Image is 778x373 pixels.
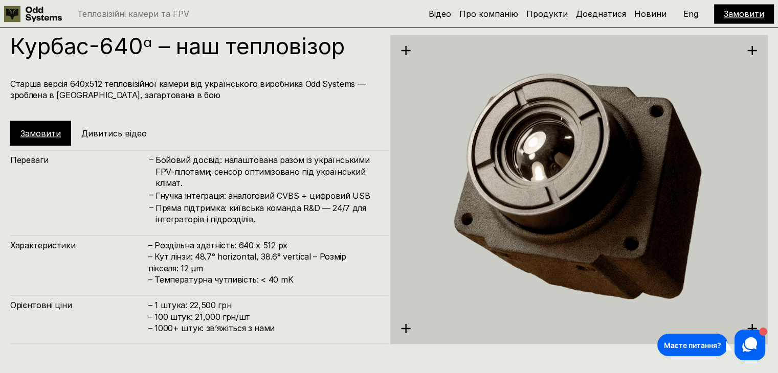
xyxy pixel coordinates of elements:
[81,127,147,138] h5: Дивитись відео
[155,154,378,188] h4: Бойовий досвід: налаштована разом із українськими FPV-пілотами; сенсор оптимізовано під українськ...
[149,201,153,213] h4: –
[149,189,153,200] h4: –
[10,154,148,165] h4: Переваги
[576,9,626,19] a: Доєднатися
[10,35,378,57] h1: Курбас-640ᵅ – наш тепловізор
[149,153,153,165] h4: –
[634,9,666,19] a: Новини
[10,299,148,310] h4: Орієнтовні ціни
[155,190,378,201] h4: Гнучка інтеграція: аналоговий CVBS + цифровий USB
[429,9,451,19] a: Відео
[148,299,378,333] h4: – 1 штука: 22,500 грн – 100 штук: 21,000 грн/шт
[655,327,768,363] iframe: HelpCrunch
[155,202,378,225] h4: Пряма підтримка: київська команда R&D — 24/7 для інтеграторів і підрозділів.
[10,239,148,250] h4: Характеристики
[77,10,189,18] p: Тепловізійні камери та FPV
[459,9,518,19] a: Про компанію
[10,78,378,101] h4: Старша версія 640х512 тепловізійної камери від українського виробника Odd Systems — зроблена в [G...
[148,322,275,333] span: – ⁠1000+ штук: звʼяжіться з нами
[683,10,698,18] p: Eng
[20,128,61,138] a: Замовити
[148,239,378,285] h4: – Роздільна здатність: 640 x 512 px – Кут лінзи: 48.7° horizontal, 38.6° vertical – Розмір піксел...
[724,9,764,19] a: Замовити
[526,9,568,19] a: Продукти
